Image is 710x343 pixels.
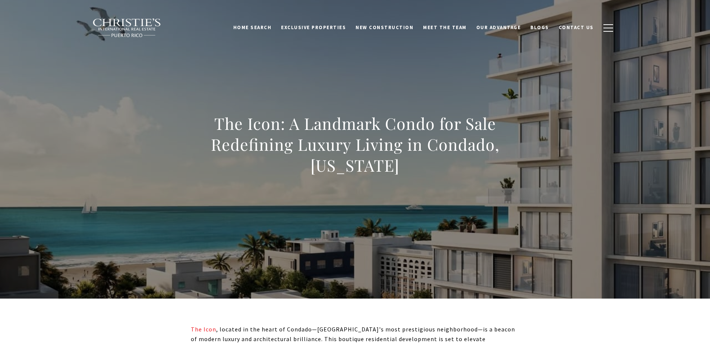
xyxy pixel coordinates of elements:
a: New Construction [351,21,418,35]
a: Home Search [228,21,277,35]
img: Christie's International Real Estate black text logo [92,18,162,38]
a: Meet the Team [418,21,471,35]
span: Our Advantage [476,24,521,31]
span: Exclusive Properties [281,24,346,31]
a: Our Advantage [471,21,526,35]
h1: The Icon: A Landmark Condo for Sale Redefining Luxury Living in Condado, [US_STATE] [191,113,520,176]
span: Blogs [530,24,549,31]
a: The Icon [191,325,216,333]
a: Exclusive Properties [276,21,351,35]
span: New Construction [356,24,413,31]
span: Contact Us [559,24,594,31]
a: Blogs [526,21,554,35]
